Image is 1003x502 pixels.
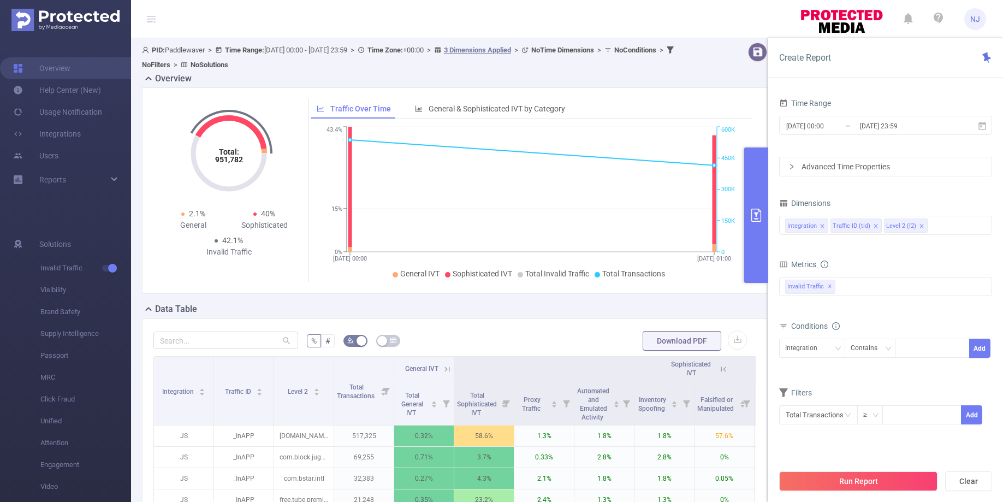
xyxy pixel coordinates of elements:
tspan: 600K [721,127,735,134]
i: icon: caret-down [257,391,263,394]
i: icon: info-circle [821,261,828,268]
span: 2.1% [189,209,205,218]
tspan: 951,782 [215,155,243,164]
a: Users [13,145,58,167]
p: 4.3% [454,468,514,489]
span: Conditions [791,322,840,330]
p: _InAPP [214,426,274,446]
li: Integration [785,218,828,233]
div: Contains [851,339,885,357]
i: icon: caret-up [257,387,263,390]
i: icon: caret-up [313,387,319,390]
span: Unified [40,410,131,432]
span: Total General IVT [401,392,423,417]
span: General IVT [405,365,438,373]
p: 0.27% [394,468,454,489]
i: icon: bar-chart [415,105,423,113]
p: 57.6% [695,426,754,446]
div: Sort [199,387,205,393]
span: General & Sophisticated IVT by Category [429,104,565,113]
span: Click Fraud [40,388,131,410]
span: Passport [40,345,131,367]
p: 0.32% [394,426,454,446]
h2: Overview [155,72,192,85]
p: 3.7% [454,447,514,468]
p: 0% [755,426,814,446]
p: JS [154,426,213,446]
span: Total Transactions [337,383,376,400]
p: 1.8% [634,468,694,489]
i: Filter menu [619,381,634,425]
a: Usage Notification [13,101,102,123]
span: Create Report [779,52,831,63]
div: Level 2 (l2) [886,219,916,233]
span: Brand Safety [40,301,131,323]
i: icon: caret-down [551,403,557,406]
i: Filter menu [739,381,754,425]
span: Paddlewaver [DATE] 00:00 - [DATE] 23:59 +00:00 [142,46,676,69]
i: icon: caret-down [672,403,678,406]
input: Search... [153,332,298,349]
tspan: 15% [331,205,342,212]
i: Filter menu [498,381,514,425]
div: icon: rightAdvanced Time Properties [780,157,992,176]
i: Filter menu [378,357,394,425]
span: Inventory Spoofing [638,396,667,412]
span: Falsified or Manipulated [697,396,735,412]
tspan: 300K [721,186,735,193]
div: Sort [313,387,320,393]
p: 2.8% [574,447,634,468]
span: 42.1% [222,236,243,245]
div: ≥ [863,406,875,424]
div: Sophisticated [229,220,300,231]
p: 58.6% [454,426,514,446]
i: Filter menu [679,381,694,425]
span: MRC [40,367,131,388]
i: icon: close [873,223,879,230]
span: Dimensions [779,199,830,208]
p: _InAPP [214,447,274,468]
i: icon: line-chart [317,105,324,113]
span: Automated and Emulated Activity [577,387,609,421]
p: [DOMAIN_NAME] [274,426,334,446]
span: Metrics [779,260,816,269]
i: icon: close [919,223,924,230]
b: PID: [152,46,165,54]
p: com.bstar.intl [274,468,334,489]
tspan: 0 [721,249,725,256]
span: Total Sophisticated IVT [457,392,497,417]
i: icon: caret-down [313,391,319,394]
span: > [424,46,434,54]
i: icon: caret-up [672,399,678,403]
i: icon: user [142,46,152,54]
span: > [594,46,604,54]
i: icon: caret-up [431,399,437,403]
div: Traffic ID (tid) [833,219,870,233]
span: NJ [970,8,980,30]
span: 40% [261,209,275,218]
div: Sort [671,399,678,406]
tspan: 150K [721,217,735,225]
div: General [158,220,229,231]
span: > [511,46,521,54]
h2: Data Table [155,303,197,316]
button: Add [969,339,990,358]
span: Visibility [40,279,131,301]
p: JS [154,447,213,468]
tspan: [DATE] 01:00 [697,255,731,262]
span: ✕ [828,280,832,293]
span: > [170,61,181,69]
span: Traffic ID [225,388,253,395]
div: Integration [787,219,817,233]
i: icon: down [835,345,841,353]
span: Reports [39,175,66,184]
span: Attention [40,432,131,454]
span: Total Invalid Traffic [525,269,589,278]
p: 2.1% [514,468,574,489]
p: 0% [755,447,814,468]
p: 1.8% [574,426,634,446]
p: 1.8% [634,426,694,446]
p: 0% [695,447,754,468]
p: 0.05% [695,468,754,489]
p: 32,383 [334,468,394,489]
